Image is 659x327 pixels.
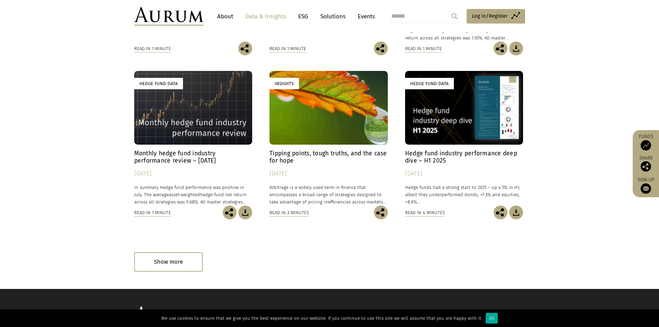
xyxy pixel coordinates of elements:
[636,156,656,172] div: Share
[134,184,253,206] p: In summary Hedge fund performance was positive in July. The average hedge fund net return across ...
[405,184,523,206] p: Hedge funds had a strong start to 2025 – up 4.5% in H1, albeit they underperformed bonds, +7.3% a...
[238,42,252,55] img: Share this post
[494,42,507,55] img: Share this post
[354,10,375,23] a: Events
[374,42,388,55] img: Share this post
[405,169,523,179] div: [DATE]
[269,209,309,217] div: Read in 3 minutes
[486,313,498,324] div: Ok
[472,12,508,20] span: Log in/Register
[134,150,253,164] h4: Monthly hedge fund industry performance review – [DATE]
[134,209,171,217] div: Read in 1 minute
[134,71,253,206] a: Hedge Fund Data Monthly hedge fund industry performance review – [DATE] [DATE] In summary Hedge f...
[238,206,252,219] img: Download Article
[242,10,290,23] a: Data & Insights
[134,169,253,179] div: [DATE]
[269,71,388,206] a: Insights Tipping points, tough truths, and the case for hope [DATE] Arbitrage is a widely used te...
[636,134,656,151] a: Funds
[448,9,461,23] input: Submit
[636,177,656,194] a: Sign up
[641,161,651,172] img: Share this post
[641,140,651,151] img: Access Funds
[134,306,203,325] img: Aurum Logo
[134,252,203,271] div: Show more
[134,7,203,26] img: Aurum
[509,42,523,55] img: Download Article
[269,45,306,53] div: Read in 1 minute
[169,192,200,197] span: asset-weighted
[405,209,445,217] div: Read in 4 minutes
[134,45,171,53] div: Read in 1 minute
[405,45,442,53] div: Read in 1 minute
[509,206,523,219] img: Download Article
[269,169,388,179] div: [DATE]
[467,9,525,24] a: Log in/Register
[269,184,388,206] p: Arbitrage is a widely used term in finance that encompasses a broad range of strategies designed ...
[374,206,388,219] img: Share this post
[405,71,523,206] a: Hedge Fund Data Hedge fund industry performance deep dive – H1 2025 [DATE] Hedge funds had a stro...
[214,10,237,23] a: About
[317,10,349,23] a: Solutions
[641,183,651,194] img: Sign up to our newsletter
[405,150,523,164] h4: Hedge fund industry performance deep dive – H1 2025
[405,78,454,89] div: Hedge Fund Data
[269,150,388,164] h4: Tipping points, tough truths, and the case for hope
[494,206,507,219] img: Share this post
[295,10,312,23] a: ESG
[269,78,299,89] div: Insights
[223,206,237,219] img: Share this post
[134,78,183,89] div: Hedge Fund Data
